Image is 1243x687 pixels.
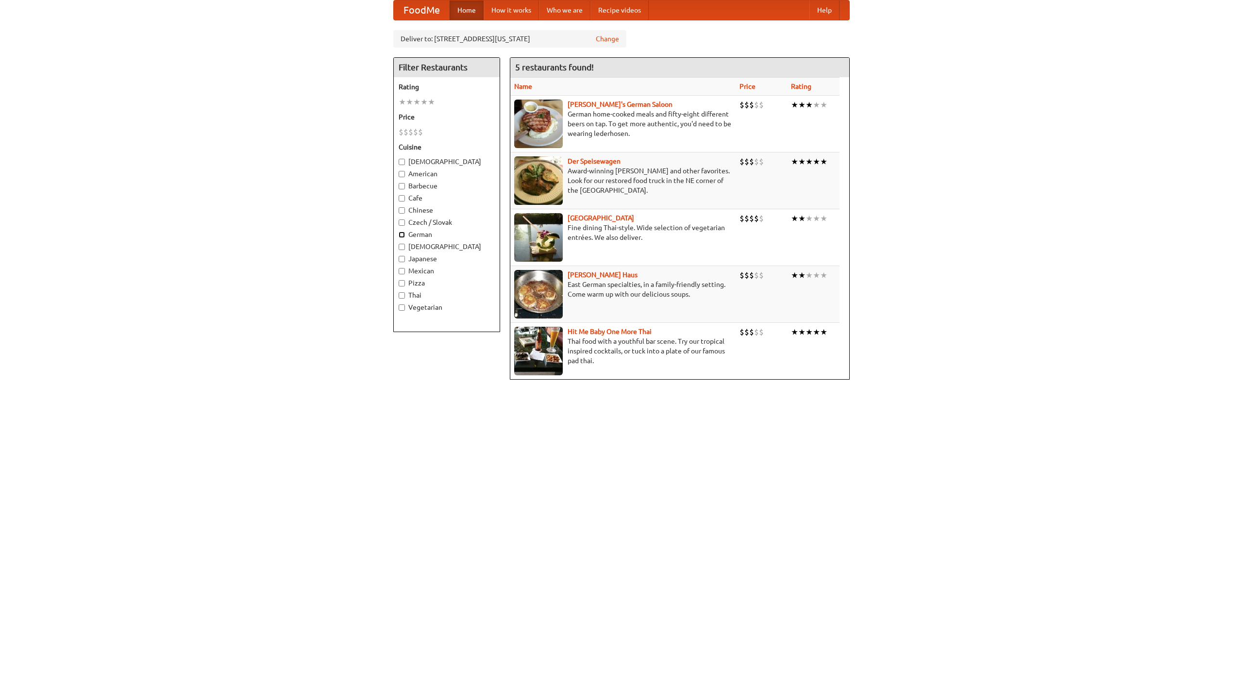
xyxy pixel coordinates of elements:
li: $ [754,270,759,281]
label: [DEMOGRAPHIC_DATA] [399,157,495,167]
img: kohlhaus.jpg [514,270,563,318]
li: ★ [813,327,820,337]
li: ★ [813,270,820,281]
li: $ [759,100,764,110]
li: ★ [806,327,813,337]
p: German home-cooked meals and fifty-eight different beers on tap. To get more authentic, you'd nee... [514,109,732,138]
a: Change [596,34,619,44]
li: ★ [813,156,820,167]
input: German [399,232,405,238]
li: $ [744,270,749,281]
li: $ [744,156,749,167]
li: ★ [791,213,798,224]
li: $ [744,327,749,337]
li: $ [759,156,764,167]
li: $ [759,270,764,281]
label: Barbecue [399,181,495,191]
li: $ [739,156,744,167]
li: $ [739,270,744,281]
label: [DEMOGRAPHIC_DATA] [399,242,495,251]
div: Deliver to: [STREET_ADDRESS][US_STATE] [393,30,626,48]
li: $ [749,327,754,337]
li: $ [749,100,754,110]
li: $ [744,213,749,224]
li: ★ [813,100,820,110]
input: Chinese [399,207,405,214]
label: Chinese [399,205,495,215]
li: ★ [813,213,820,224]
img: esthers.jpg [514,100,563,148]
input: Mexican [399,268,405,274]
a: Der Speisewagen [568,157,621,165]
li: ★ [820,156,827,167]
input: [DEMOGRAPHIC_DATA] [399,244,405,250]
ng-pluralize: 5 restaurants found! [515,63,594,72]
li: $ [739,213,744,224]
a: Price [739,83,756,90]
li: ★ [791,100,798,110]
label: German [399,230,495,239]
a: [PERSON_NAME] Haus [568,271,638,279]
li: ★ [798,213,806,224]
li: ★ [406,97,413,107]
li: $ [749,270,754,281]
img: babythai.jpg [514,327,563,375]
li: $ [413,127,418,137]
label: Czech / Slovak [399,218,495,227]
li: ★ [399,97,406,107]
li: $ [744,100,749,110]
p: East German specialties, in a family-friendly setting. Come warm up with our delicious soups. [514,280,732,299]
input: American [399,171,405,177]
p: Fine dining Thai-style. Wide selection of vegetarian entrées. We also deliver. [514,223,732,242]
li: $ [759,213,764,224]
li: ★ [820,270,827,281]
a: Who we are [539,0,590,20]
li: $ [754,156,759,167]
label: American [399,169,495,179]
li: ★ [791,156,798,167]
li: ★ [798,100,806,110]
a: How it works [484,0,539,20]
li: $ [759,327,764,337]
a: Name [514,83,532,90]
input: Barbecue [399,183,405,189]
li: ★ [806,100,813,110]
b: Hit Me Baby One More Thai [568,328,652,335]
li: $ [749,156,754,167]
li: $ [754,213,759,224]
li: $ [739,100,744,110]
a: Rating [791,83,811,90]
a: FoodMe [394,0,450,20]
a: Help [809,0,840,20]
li: $ [418,127,423,137]
li: $ [754,327,759,337]
label: Pizza [399,278,495,288]
li: ★ [798,270,806,281]
li: ★ [791,270,798,281]
li: $ [754,100,759,110]
li: $ [739,327,744,337]
input: Japanese [399,256,405,262]
input: Vegetarian [399,304,405,311]
input: Thai [399,292,405,299]
img: satay.jpg [514,213,563,262]
h4: Filter Restaurants [394,58,500,77]
input: Czech / Slovak [399,219,405,226]
label: Vegetarian [399,302,495,312]
li: ★ [806,270,813,281]
li: $ [399,127,403,137]
p: Thai food with a youthful bar scene. Try our tropical inspired cocktails, or tuck into a plate of... [514,336,732,366]
li: $ [749,213,754,224]
label: Cafe [399,193,495,203]
li: ★ [820,213,827,224]
label: Japanese [399,254,495,264]
a: Home [450,0,484,20]
li: ★ [413,97,420,107]
a: Recipe videos [590,0,649,20]
a: [PERSON_NAME]'s German Saloon [568,101,672,108]
input: Cafe [399,195,405,201]
li: ★ [806,213,813,224]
